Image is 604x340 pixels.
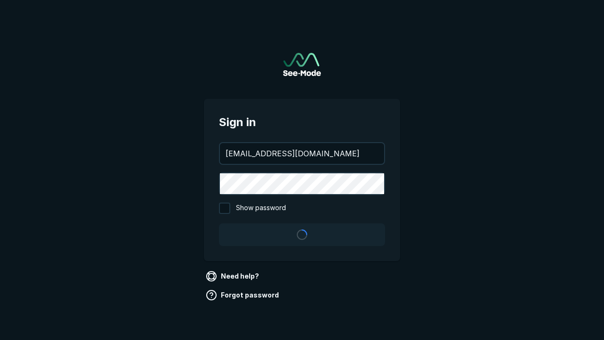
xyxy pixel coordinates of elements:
span: Show password [236,203,286,214]
input: your@email.com [220,143,384,164]
span: Sign in [219,114,385,131]
a: Go to sign in [283,53,321,76]
a: Forgot password [204,288,283,303]
img: See-Mode Logo [283,53,321,76]
a: Need help? [204,269,263,284]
